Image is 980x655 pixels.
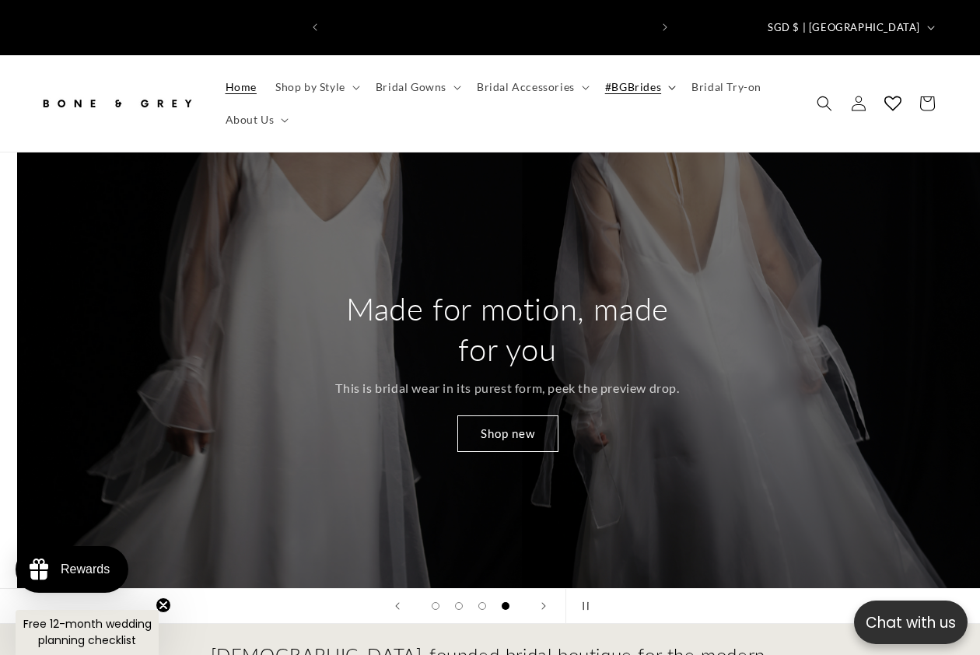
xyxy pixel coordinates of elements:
span: About Us [226,113,275,127]
div: Free 12-month wedding planning checklistClose teaser [16,610,159,655]
button: Previous slide [380,589,415,623]
p: This is bridal wear in its purest form, peek the preview drop. [335,377,679,400]
h2: Made for motion, made for you [323,289,692,370]
summary: Search [807,86,842,121]
button: SGD $ | [GEOGRAPHIC_DATA] [758,12,941,42]
span: Bridal Accessories [477,80,575,94]
span: Home [226,80,257,94]
span: SGD $ | [GEOGRAPHIC_DATA] [768,20,920,36]
a: Shop new [457,415,558,452]
button: Next slide [527,589,561,623]
summary: About Us [216,103,296,136]
button: Close teaser [156,597,171,613]
span: #BGBrides [605,80,661,94]
a: Home [216,71,266,103]
a: Bridal Try-on [682,71,771,103]
span: Bridal Gowns [376,80,446,94]
img: Bone and Grey Bridal [39,86,194,121]
button: Load slide 3 of 4 [471,594,494,618]
div: Rewards [61,562,110,576]
span: Free 12-month wedding planning checklist [23,616,152,648]
button: Pause slideshow [565,589,600,623]
button: Load slide 4 of 4 [494,594,517,618]
span: Bridal Try-on [691,80,761,94]
summary: Shop by Style [266,71,366,103]
button: Load slide 1 of 4 [424,594,447,618]
summary: #BGBrides [596,71,682,103]
span: Shop by Style [275,80,345,94]
button: Next announcement [648,12,682,42]
button: Open chatbox [854,601,968,644]
p: Chat with us [854,611,968,634]
a: Bone and Grey Bridal [33,80,201,126]
button: Load slide 2 of 4 [447,594,471,618]
button: Previous announcement [298,12,332,42]
summary: Bridal Gowns [366,71,467,103]
summary: Bridal Accessories [467,71,596,103]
